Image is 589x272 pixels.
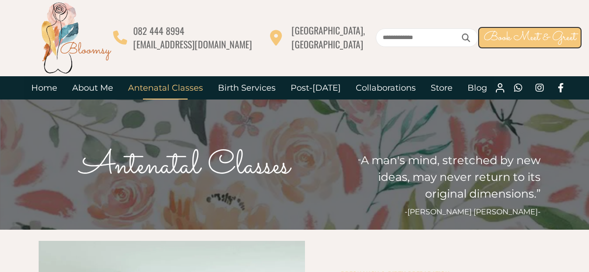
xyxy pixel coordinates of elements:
a: Home [24,76,65,100]
a: Birth Services [210,76,283,100]
span: ” [536,187,541,200]
span: [GEOGRAPHIC_DATA] [291,37,363,51]
span: -[PERSON_NAME] [PERSON_NAME]- [405,207,541,216]
a: Post-[DATE] [283,76,348,100]
a: Blog [460,76,494,100]
a: Store [423,76,460,100]
span: A man's mind, stretched by new ideas, may never return to its original dimensions. [361,153,541,200]
a: Book Meet & Greet [478,27,582,48]
span: “ [358,157,361,166]
img: Bloomsy [39,0,113,75]
span: Book Meet & Greet [484,28,576,46]
span: [GEOGRAPHIC_DATA], [291,23,365,37]
span: Antenatal Classes [80,142,290,191]
a: Antenatal Classes [121,76,210,100]
a: About Me [65,76,121,100]
a: Collaborations [348,76,423,100]
span: [EMAIL_ADDRESS][DOMAIN_NAME] [133,37,252,51]
span: 082 444 8994 [133,24,184,38]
